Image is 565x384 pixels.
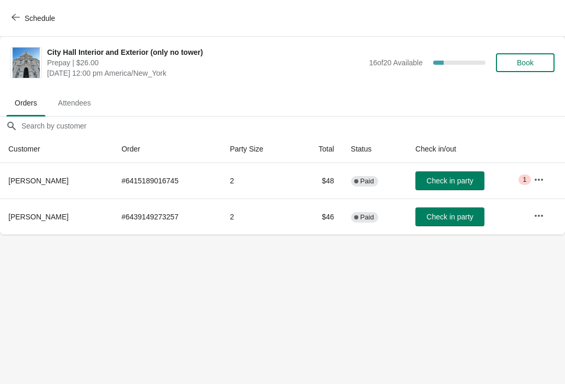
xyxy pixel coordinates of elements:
span: Check in party [426,213,473,221]
td: 2 [221,199,295,235]
span: Schedule [25,14,55,22]
th: Order [113,135,221,163]
td: 2 [221,163,295,199]
button: Book [496,53,555,72]
span: [DATE] 12:00 pm America/New_York [47,68,364,78]
span: Orders [6,94,46,112]
button: Check in party [415,207,484,226]
span: 16 of 20 Available [369,59,423,67]
span: Book [517,59,534,67]
span: 1 [523,176,526,184]
span: Attendees [50,94,99,112]
span: City Hall Interior and Exterior (only no tower) [47,47,364,57]
span: Paid [360,177,374,185]
td: $48 [295,163,342,199]
button: Check in party [415,171,484,190]
td: # 6439149273257 [113,199,221,235]
img: City Hall Interior and Exterior (only no tower) [13,48,40,78]
th: Check in/out [407,135,525,163]
span: Prepay | $26.00 [47,57,364,68]
th: Party Size [221,135,295,163]
button: Schedule [5,9,63,28]
input: Search by customer [21,117,565,135]
span: [PERSON_NAME] [8,177,69,185]
td: # 6415189016745 [113,163,221,199]
span: Paid [360,213,374,222]
th: Total [295,135,342,163]
th: Status [343,135,407,163]
td: $46 [295,199,342,235]
span: [PERSON_NAME] [8,213,69,221]
span: Check in party [426,177,473,185]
